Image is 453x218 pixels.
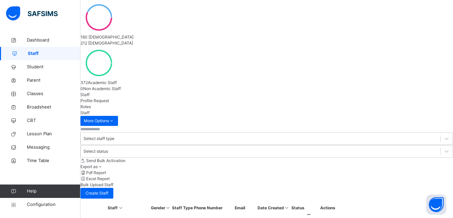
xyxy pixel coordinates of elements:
span: Bulk Upload Staff [80,182,113,187]
th: Staff [80,205,151,211]
span: 212 [80,41,87,46]
th: Staff Type [171,205,193,211]
th: Status [290,205,306,211]
span: Student [27,64,80,70]
th: Email [223,205,257,211]
span: Messaging [27,144,80,151]
div: Select staff type [83,136,114,142]
span: Roles [80,104,91,109]
span: Parent [27,77,80,84]
span: Classes [27,90,80,97]
span: CBT [27,117,80,124]
li: dropdown-list-item-null-0 [80,170,453,176]
span: Staff [28,50,80,57]
span: Dashboard [27,37,80,44]
span: [DEMOGRAPHIC_DATA] [88,41,133,46]
span: [DEMOGRAPHIC_DATA] [89,34,133,40]
th: Gender [151,205,171,211]
span: 160 [80,34,88,40]
th: Date Created [257,205,290,211]
span: 372 [80,80,88,85]
span: Profile Request [80,98,109,103]
span: Configuration [27,201,80,208]
span: More Options [84,118,115,124]
li: dropdown-list-item-null-1 [80,176,453,182]
th: Phone Number [193,205,223,211]
div: Select status [83,148,108,154]
span: Academic Staff [88,80,117,85]
img: safsims [6,6,58,20]
button: Open asap [426,195,446,215]
th: Actions [306,205,350,211]
span: Export as [80,164,98,169]
span: Create Staff [86,190,108,196]
span: 0 [80,86,83,91]
span: Time Table [27,157,80,164]
span: Help [27,188,80,195]
i: Sort in Ascending Order [118,205,123,210]
i: Sort in Ascending Order [165,205,171,210]
span: Lesson Plan [27,131,80,137]
span: Broadsheet [27,104,80,111]
span: Non Academic Staff [83,86,121,91]
i: Sort in Ascending Order [284,205,290,210]
span: Send Bulk Activation [86,158,125,163]
span: Staff [80,110,90,115]
span: Staff [80,92,90,97]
